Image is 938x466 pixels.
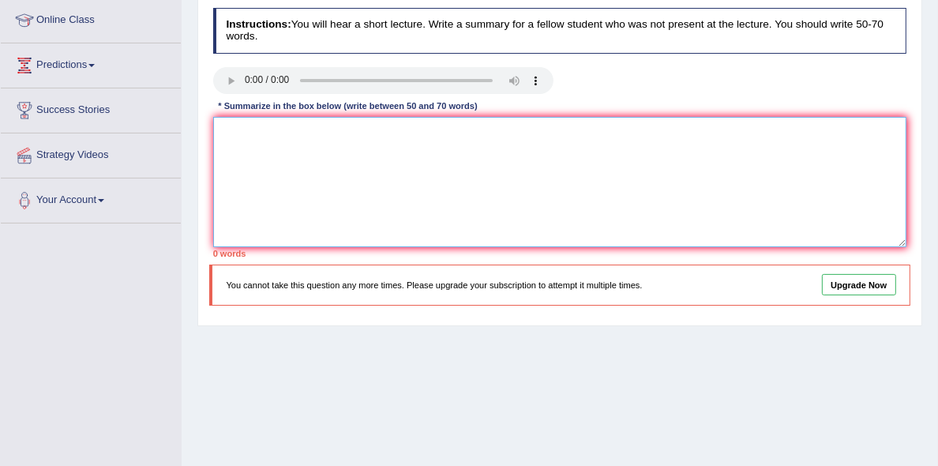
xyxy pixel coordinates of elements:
[226,18,291,30] b: Instructions:
[1,179,181,218] a: Your Account
[1,133,181,173] a: Strategy Videos
[1,43,181,83] a: Predictions
[226,279,728,291] p: You cannot take this question any more times. Please upgrade your subscription to attempt it mult...
[213,100,483,114] div: * Summarize in the box below (write between 50 and 70 words)
[822,274,896,296] a: Upgrade Now
[1,88,181,128] a: Success Stories
[213,247,907,260] div: 0 words
[213,8,907,53] h4: You will hear a short lecture. Write a summary for a fellow student who was not present at the le...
